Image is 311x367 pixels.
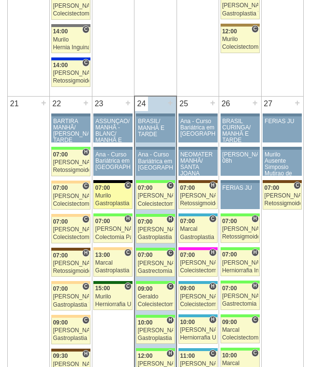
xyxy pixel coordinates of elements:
span: 07:00 [180,252,195,258]
a: H 07:00 [PERSON_NAME] Retossigmoidectomia Robótica [51,251,90,277]
a: H 07:00 [PERSON_NAME] Gastrectomia Vertical [221,283,260,310]
span: Hospital [82,249,89,257]
span: Consultório [209,350,216,357]
div: 27 [262,97,275,111]
span: Hospital [82,350,89,358]
div: Key: Brasil [221,247,260,250]
div: ASSUNÇÃO/ MANHÃ -BLANC/ MANHÃ E TARDE 2 SALAS [95,118,131,156]
div: Key: Brasil [136,180,175,183]
span: 09:00 [138,285,153,292]
div: Key: Aviso [263,147,302,150]
div: Gastrectomia Vertical [138,268,173,274]
div: Retossigmoidectomia Robótica [180,200,216,207]
div: Key: Aviso [136,113,175,116]
span: 07:00 [138,218,153,225]
span: 14:00 [53,62,68,69]
div: Key: Bartira [51,281,90,284]
div: 25 [177,97,190,111]
span: Consultório [252,25,259,33]
div: + [166,97,175,109]
a: C 07:00 [PERSON_NAME] Colecistectomia com Colangiografia VL [51,217,90,243]
a: C 07:00 [PERSON_NAME] Gastroplastia VL [51,284,90,311]
span: 10:00 [180,319,195,325]
span: 13:00 [95,252,110,258]
a: C 07:00 [PERSON_NAME] Retossigmoidectomia Robótica [263,183,302,210]
div: [PERSON_NAME] [138,260,173,267]
div: [PERSON_NAME] [53,159,89,166]
a: C 12:00 Murilo Colecistectomia com Colangiografia VL [221,27,260,53]
div: Gastroplastia VL [53,335,89,341]
a: C 07:00 [PERSON_NAME] Gastrectomia Vertical [136,251,175,277]
a: C 14:00 [PERSON_NAME] Retossigmoidectomia Robótica [51,60,90,87]
div: [PERSON_NAME] [222,293,258,299]
a: C 07:00 [PERSON_NAME] Colecistectomia com Colangiografia VL [51,183,90,210]
div: Colecistectomia com Colangiografia VL [53,201,89,207]
div: Key: Aviso [136,147,175,150]
a: FERIAS JU [263,116,302,142]
div: Key: Santa Joana [178,180,218,183]
a: [PERSON_NAME] 08h [221,150,260,176]
div: BRASIL/ MANHÃ E TARDE [138,118,173,138]
span: Consultório [166,249,174,257]
div: Key: Bartira [93,247,133,250]
div: [PERSON_NAME] [138,226,173,233]
a: NEOMATER MANHÃ/ SANTA JOANA TARDE [178,150,218,176]
span: Consultório [166,182,174,189]
div: Colecistectomia com Colangiografia VL [138,201,173,207]
span: 10:00 [138,319,153,326]
div: Key: Brasil [136,348,175,351]
div: Colectomia Parcial Robótica [95,234,131,240]
div: Retossigmoidectomia Robótica [222,234,258,240]
div: [PERSON_NAME] [53,294,89,300]
div: Colecistectomia com Colangiografia VL [180,268,216,274]
div: Key: Brasil [136,214,175,217]
a: H 07:00 [PERSON_NAME] Retossigmoidectomia Abdominal VL [51,150,90,176]
div: Ana - Curso Bariátrica em [GEOGRAPHIC_DATA] [180,118,216,138]
span: 07:00 [222,285,237,292]
div: NEOMATER MANHÃ/ SANTA JOANA TARDE [180,152,216,183]
div: [PERSON_NAME] [265,193,300,199]
div: [PERSON_NAME] [222,2,258,9]
span: Hospital [252,249,259,256]
span: Consultório [82,59,89,67]
div: Key: Brasil [136,248,175,251]
div: 23 [92,97,105,111]
div: [PERSON_NAME] [138,327,173,334]
div: Marcal [180,226,216,232]
div: + [251,97,259,109]
div: Key: Brasil [221,281,260,283]
div: [PERSON_NAME] [180,260,216,266]
div: 22 [50,97,63,111]
span: Consultório [166,282,174,290]
a: FERIAS JU [221,183,260,209]
div: Key: Brasil [221,314,260,317]
span: 07:00 [53,218,68,225]
a: H 10:00 [PERSON_NAME] Herniorrafia Umbilical [178,317,218,344]
div: + [40,97,48,109]
a: ASSUNÇÃO/ MANHÃ -BLANC/ MANHÃ E TARDE 2 SALAS [93,116,133,142]
div: Ana - Curso Bariátrica em [GEOGRAPHIC_DATA] [138,152,173,171]
a: BARTIRA MANHÃ/ [PERSON_NAME] TARDE [51,116,90,142]
span: Hospital [166,350,174,357]
a: BRASIL CURINGA/ MANHÃ E TARDE [221,116,260,142]
span: Hospital [166,316,174,324]
a: Ana - Curso Bariátrica em [GEOGRAPHIC_DATA] [178,116,218,142]
a: BRASIL/ MANHÃ E TARDE [136,116,175,142]
span: 07:00 [180,218,195,225]
div: Retossigmoidectomia Abdominal VL [53,167,89,173]
div: Retossigmoidectomia Robótica [53,78,89,84]
div: [PERSON_NAME] [180,294,216,300]
div: BRASIL CURINGA/ MANHÃ E TARDE [222,118,258,144]
span: 07:00 [53,285,68,292]
span: 07:00 [138,252,153,258]
a: C 09:00 Marcal Colecistectomia com Colangiografia VL [221,317,260,344]
span: Hospital [252,282,259,290]
div: Key: Bartira [51,315,90,318]
a: C 07:00 [PERSON_NAME] Colecistectomia com Colangiografia VL [136,183,175,210]
span: 07:00 [138,184,153,191]
div: Key: Aviso [178,113,218,116]
div: Key: Brasil [136,315,175,318]
span: Consultório [252,349,259,357]
a: C 09:00 [PERSON_NAME] Gastroplastia VL [51,318,90,344]
span: Hospital [166,215,174,223]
